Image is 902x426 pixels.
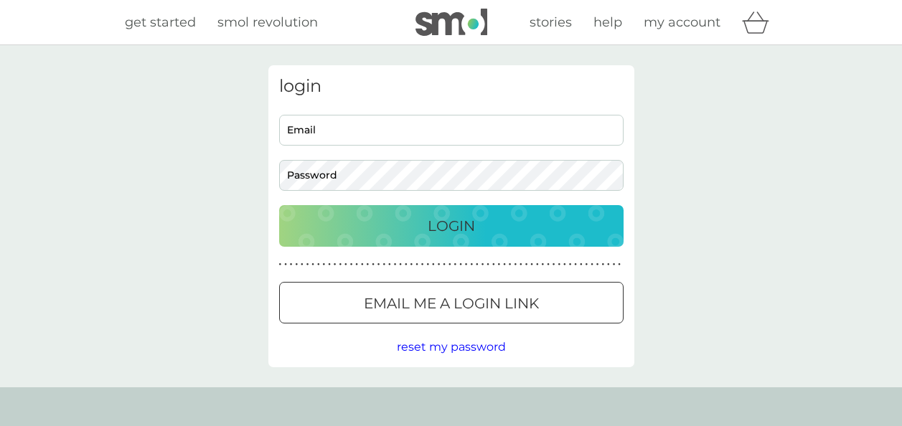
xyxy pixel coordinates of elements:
[438,261,441,268] p: ●
[397,340,506,354] span: reset my password
[742,8,778,37] div: basket
[448,261,451,268] p: ●
[217,12,318,33] a: smol revolution
[509,261,512,268] p: ●
[547,261,550,268] p: ●
[470,261,473,268] p: ●
[530,261,533,268] p: ●
[311,261,314,268] p: ●
[553,261,555,268] p: ●
[591,261,593,268] p: ●
[542,261,545,268] p: ●
[125,14,196,30] span: get started
[279,261,282,268] p: ●
[520,261,522,268] p: ●
[217,14,318,30] span: smol revolution
[454,261,457,268] p: ●
[593,12,622,33] a: help
[290,261,293,268] p: ●
[279,282,624,323] button: Email me a login link
[596,261,599,268] p: ●
[569,261,572,268] p: ●
[432,261,435,268] p: ●
[536,261,539,268] p: ●
[328,261,331,268] p: ●
[415,9,487,36] img: smol
[364,292,539,315] p: Email me a login link
[618,261,621,268] p: ●
[334,261,337,268] p: ●
[306,261,309,268] p: ●
[344,261,347,268] p: ●
[465,261,468,268] p: ●
[397,338,506,356] button: reset my password
[317,261,320,268] p: ●
[514,261,517,268] p: ●
[530,14,572,30] span: stories
[644,12,720,33] a: my account
[355,261,358,268] p: ●
[279,76,624,97] h3: login
[295,261,298,268] p: ●
[601,261,604,268] p: ●
[487,261,489,268] p: ●
[476,261,479,268] p: ●
[503,261,506,268] p: ●
[421,261,424,268] p: ●
[443,261,446,268] p: ●
[361,261,364,268] p: ●
[558,261,560,268] p: ●
[405,261,408,268] p: ●
[382,261,385,268] p: ●
[372,261,375,268] p: ●
[388,261,391,268] p: ●
[301,261,304,268] p: ●
[498,261,501,268] p: ●
[580,261,583,268] p: ●
[426,261,429,268] p: ●
[593,14,622,30] span: help
[586,261,588,268] p: ●
[428,214,475,237] p: Login
[350,261,353,268] p: ●
[530,12,572,33] a: stories
[459,261,462,268] p: ●
[367,261,370,268] p: ●
[377,261,380,268] p: ●
[279,205,624,247] button: Login
[563,261,566,268] p: ●
[323,261,326,268] p: ●
[481,261,484,268] p: ●
[607,261,610,268] p: ●
[339,261,342,268] p: ●
[644,14,720,30] span: my account
[410,261,413,268] p: ●
[125,12,196,33] a: get started
[492,261,495,268] p: ●
[284,261,287,268] p: ●
[525,261,528,268] p: ●
[394,261,397,268] p: ●
[415,261,418,268] p: ●
[613,261,616,268] p: ●
[399,261,402,268] p: ●
[574,261,577,268] p: ●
